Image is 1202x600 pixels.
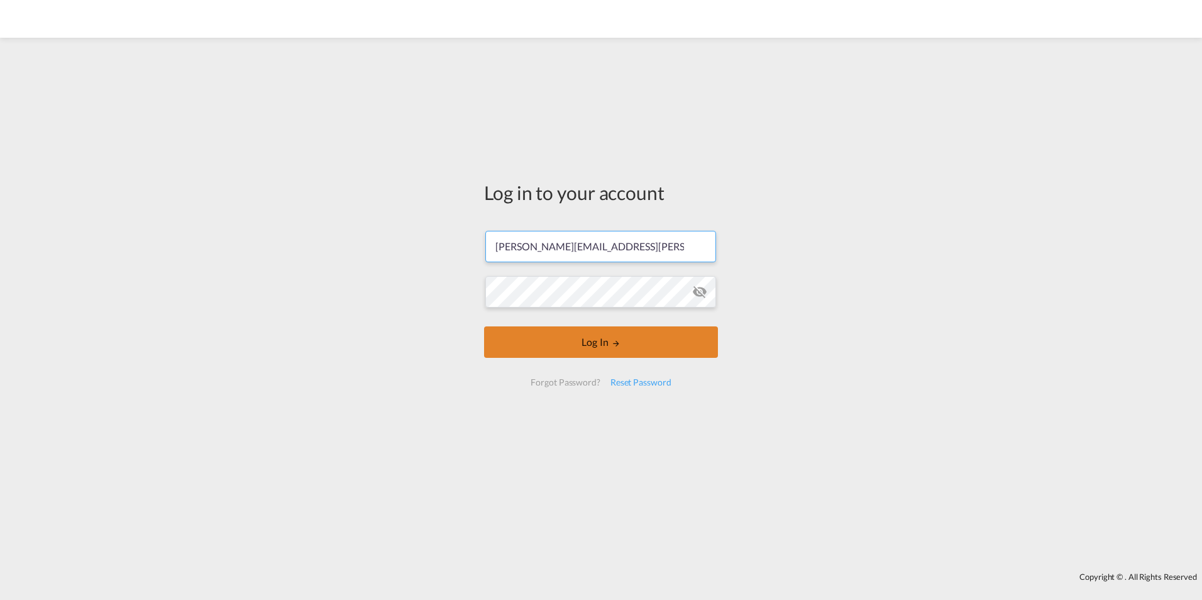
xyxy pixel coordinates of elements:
input: Enter email/phone number [485,231,716,262]
md-icon: icon-eye-off [692,284,707,299]
div: Forgot Password? [526,371,605,394]
button: LOGIN [484,326,718,358]
div: Log in to your account [484,179,718,206]
div: Reset Password [605,371,676,394]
